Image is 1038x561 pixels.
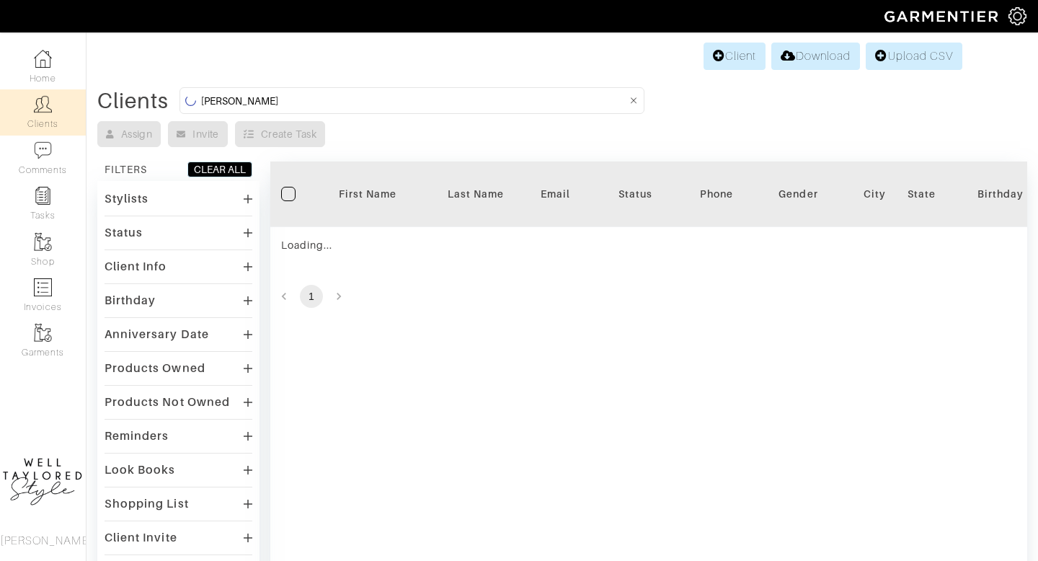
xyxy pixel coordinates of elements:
[105,162,147,177] div: FILTERS
[105,226,143,240] div: Status
[105,361,205,376] div: Products Owned
[324,187,411,201] div: First Name
[34,187,52,205] img: reminder-icon-8004d30b9f0a5d33ae49ab947aed9ed385cf756f9e5892f1edd6e32f2345188e.png
[877,4,1008,29] img: garmentier-logo-header-white-b43fb05a5012e4ada735d5af1a66efaba907eab6374d6393d1fbf88cb4ef424d.png
[201,92,627,110] input: Search by name, email, phone, city, or state
[581,162,689,227] th: Toggle SortBy
[187,162,252,177] button: CLEAR ALL
[105,531,177,545] div: Client Invite
[755,187,842,201] div: Gender
[105,293,156,308] div: Birthday
[300,285,323,308] button: page 1
[700,187,733,201] div: Phone
[745,162,853,227] th: Toggle SortBy
[105,395,230,410] div: Products Not Owned
[908,187,936,201] div: State
[592,187,678,201] div: Status
[97,94,169,108] div: Clients
[34,95,52,113] img: clients-icon-6bae9207a08558b7cb47a8932f037763ab4055f8c8b6bfacd5dc20c3e0201464.png
[422,162,530,227] th: Toggle SortBy
[194,162,246,177] div: CLEAR ALL
[105,429,169,443] div: Reminders
[866,43,962,70] a: Upload CSV
[270,285,1027,308] nav: pagination navigation
[314,162,422,227] th: Toggle SortBy
[864,187,886,201] div: City
[105,192,148,206] div: Stylists
[281,238,570,252] div: Loading...
[34,50,52,68] img: dashboard-icon-dbcd8f5a0b271acd01030246c82b418ddd0df26cd7fceb0bd07c9910d44c42f6.png
[432,187,519,201] div: Last Name
[105,497,189,511] div: Shopping List
[541,187,570,201] div: Email
[771,43,860,70] a: Download
[34,233,52,251] img: garments-icon-b7da505a4dc4fd61783c78ac3ca0ef83fa9d6f193b1c9dc38574b1d14d53ca28.png
[34,141,52,159] img: comment-icon-a0a6a9ef722e966f86d9cbdc48e553b5cf19dbc54f86b18d962a5391bc8f6eb6.png
[704,43,766,70] a: Client
[1008,7,1026,25] img: gear-icon-white-bd11855cb880d31180b6d7d6211b90ccbf57a29d726f0c71d8c61bd08dd39cc2.png
[34,278,52,296] img: orders-icon-0abe47150d42831381b5fb84f609e132dff9fe21cb692f30cb5eec754e2cba89.png
[34,324,52,342] img: garments-icon-b7da505a4dc4fd61783c78ac3ca0ef83fa9d6f193b1c9dc38574b1d14d53ca28.png
[105,260,167,274] div: Client Info
[105,463,176,477] div: Look Books
[105,327,209,342] div: Anniversary Date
